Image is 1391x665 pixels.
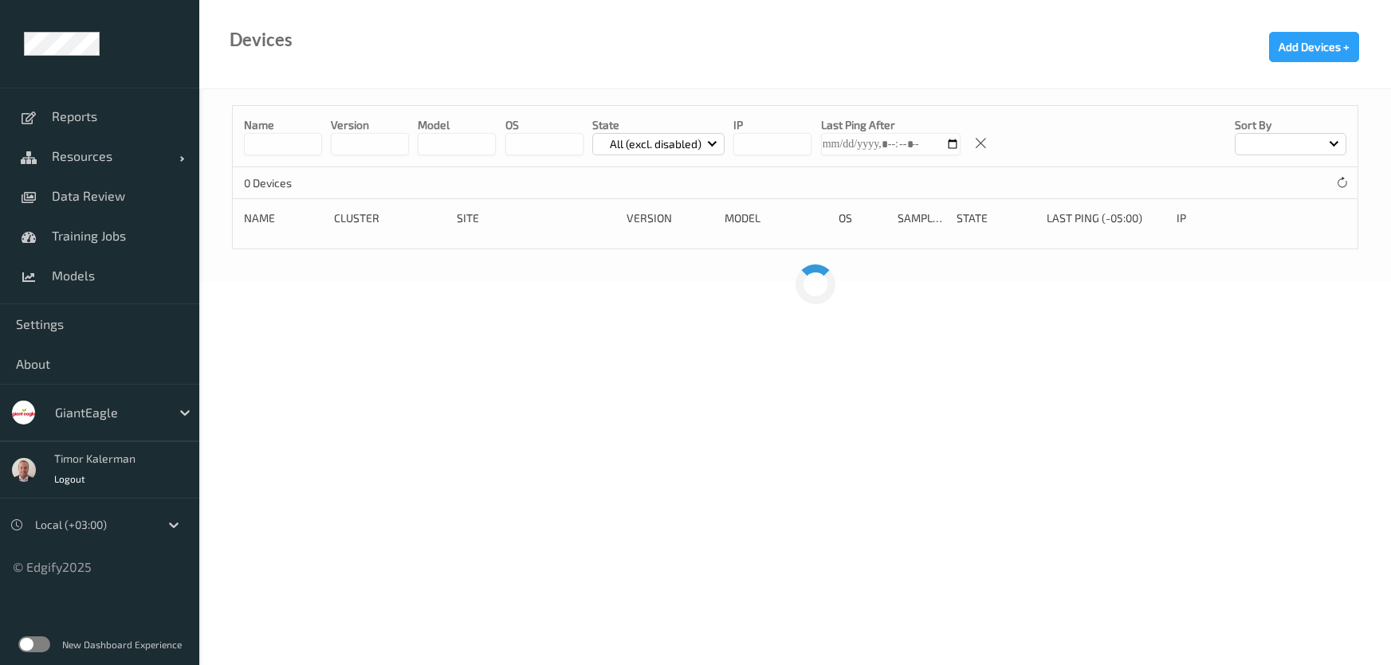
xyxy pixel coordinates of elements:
[627,210,713,226] div: version
[725,210,827,226] div: Model
[733,117,811,133] p: IP
[244,210,323,226] div: Name
[505,117,584,133] p: OS
[1047,210,1165,226] div: Last Ping (-05:00)
[418,117,496,133] p: model
[1177,210,1271,226] div: ip
[1235,117,1346,133] p: Sort by
[839,210,886,226] div: OS
[604,136,707,152] p: All (excl. disabled)
[592,117,725,133] p: State
[1269,32,1359,62] button: Add Devices +
[821,117,961,133] p: Last Ping After
[957,210,1035,226] div: State
[230,32,293,48] div: Devices
[457,210,615,226] div: Site
[334,210,445,226] div: Cluster
[898,210,945,226] div: Samples
[244,175,363,191] p: 0 Devices
[331,117,409,133] p: version
[244,117,322,133] p: Name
